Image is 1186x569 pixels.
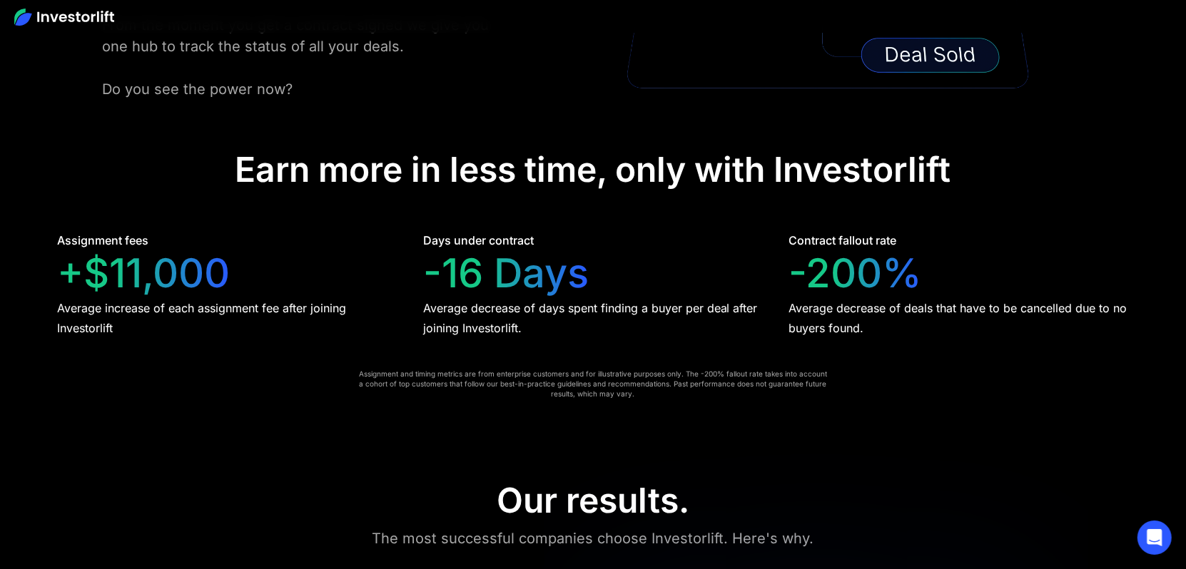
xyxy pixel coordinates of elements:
[789,232,896,249] div: Contract fallout rate
[423,232,534,249] div: Days under contract
[423,298,764,338] div: Average decrease of days spent finding a buyer per deal after joining Investorlift.
[57,250,230,297] div: +$11,000
[235,149,951,190] div: Earn more in less time, only with Investorlift
[57,232,148,249] div: Assignment fees
[372,527,814,550] div: The most successful companies choose Investorlift. Here's why.
[57,298,397,338] div: Average increase of each assignment fee after joining Investorlift
[356,369,831,399] div: Assignment and timing metrics are from enterprise customers and for illustrative purposes only. T...
[789,298,1129,338] div: Average decrease of deals that have to be cancelled due to no buyers found.
[497,480,689,521] div: Our results.
[789,250,922,297] div: -200%
[423,250,589,297] div: -16 Days
[1137,521,1172,555] div: Open Intercom Messenger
